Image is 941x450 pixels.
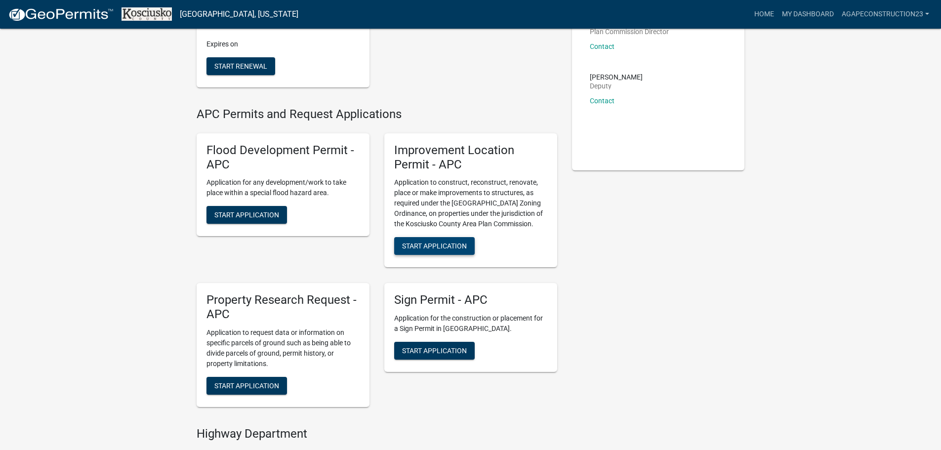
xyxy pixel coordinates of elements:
button: Start Application [394,342,475,360]
p: Expires on [206,39,360,49]
h5: Flood Development Permit - APC [206,143,360,172]
p: Application to construct, reconstruct, renovate, place or make improvements to structures, as req... [394,177,547,229]
img: Kosciusko County, Indiana [122,7,172,21]
p: Application for the construction or placement for a Sign Permit in [GEOGRAPHIC_DATA]. [394,313,547,334]
h5: Improvement Location Permit - APC [394,143,547,172]
span: Start Application [214,382,279,390]
button: Start Renewal [206,57,275,75]
a: Contact [590,97,614,105]
button: Start Application [206,377,287,395]
h4: Highway Department [197,427,557,441]
h4: APC Permits and Request Applications [197,107,557,122]
p: Application for any development/work to take place within a special flood hazard area. [206,177,360,198]
p: Application to request data or information on specific parcels of ground such as being able to di... [206,327,360,369]
span: Start Application [402,347,467,355]
a: [GEOGRAPHIC_DATA], [US_STATE] [180,6,298,23]
span: Start Application [402,242,467,250]
button: Start Application [206,206,287,224]
span: Start Application [214,211,279,219]
p: [PERSON_NAME] [590,74,643,81]
a: My Dashboard [778,5,838,24]
h5: Sign Permit - APC [394,293,547,307]
a: Home [750,5,778,24]
a: Agapeconstruction23 [838,5,933,24]
h5: Property Research Request - APC [206,293,360,322]
a: Contact [590,42,614,50]
span: Start Renewal [214,62,267,70]
p: Deputy [590,82,643,89]
button: Start Application [394,237,475,255]
p: Plan Commission Director [590,28,669,35]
